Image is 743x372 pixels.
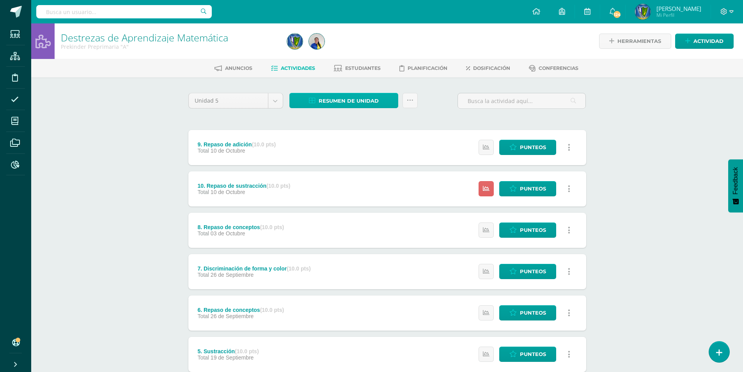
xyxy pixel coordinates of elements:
[225,65,252,71] span: Anuncios
[271,62,315,75] a: Actividades
[211,272,254,278] span: 26 de Septiembre
[309,34,325,49] img: 880cc2d5016cf71f2460439c001afa01.png
[289,93,398,108] a: Resumen de unidad
[211,189,245,195] span: 10 de Octubre
[399,62,447,75] a: Planificación
[656,12,701,18] span: Mi Perfil
[197,354,209,361] span: Total
[499,305,556,320] a: Punteos
[211,148,245,154] span: 10 de Octubre
[613,10,621,19] span: 124
[266,183,290,189] strong: (10.0 pts)
[260,224,284,230] strong: (10.0 pts)
[520,140,546,155] span: Punteos
[189,93,283,108] a: Unidad 5
[197,307,284,313] div: 6. Repaso de conceptos
[197,141,276,148] div: 9. Repaso de adición
[499,140,556,155] a: Punteos
[197,265,310,272] div: 7. Discriminación de forma y color
[520,347,546,361] span: Punteos
[61,31,228,44] a: Destrezas de Aprendizaje Matemática
[197,348,259,354] div: 5. Sustracción
[197,148,209,154] span: Total
[334,62,381,75] a: Estudiantes
[195,93,262,108] span: Unidad 5
[539,65,578,71] span: Conferencias
[252,141,276,148] strong: (10.0 pts)
[520,223,546,237] span: Punteos
[656,5,701,12] span: [PERSON_NAME]
[499,264,556,279] a: Punteos
[197,313,209,319] span: Total
[693,34,723,48] span: Actividad
[197,272,209,278] span: Total
[499,347,556,362] a: Punteos
[635,4,651,20] img: 404cf470c822fac02a7c1312454897f8.png
[61,32,278,43] h1: Destrezas de Aprendizaje Matemática
[473,65,510,71] span: Dosificación
[675,34,734,49] a: Actividad
[287,34,303,49] img: 404cf470c822fac02a7c1312454897f8.png
[197,224,284,230] div: 8. Repaso de conceptos
[520,182,546,196] span: Punteos
[732,167,739,194] span: Feedback
[520,264,546,279] span: Punteos
[36,5,212,18] input: Busca un usuario...
[61,43,278,50] div: Prekinder Preprimaria 'A'
[211,313,254,319] span: 26 de Septiembre
[466,62,510,75] a: Dosificación
[197,183,290,189] div: 10. Repaso de sustracción
[617,34,661,48] span: Herramientas
[211,230,245,237] span: 03 de Octubre
[499,181,556,196] a: Punteos
[281,65,315,71] span: Actividades
[345,65,381,71] span: Estudiantes
[211,354,254,361] span: 19 de Septiembre
[529,62,578,75] a: Conferencias
[215,62,252,75] a: Anuncios
[599,34,671,49] a: Herramientas
[458,93,585,109] input: Busca la actividad aquí...
[408,65,447,71] span: Planificación
[728,159,743,212] button: Feedback - Mostrar encuesta
[287,265,310,272] strong: (10.0 pts)
[260,307,284,313] strong: (10.0 pts)
[520,306,546,320] span: Punteos
[235,348,259,354] strong: (10.0 pts)
[197,230,209,237] span: Total
[319,94,379,108] span: Resumen de unidad
[499,222,556,238] a: Punteos
[197,189,209,195] span: Total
